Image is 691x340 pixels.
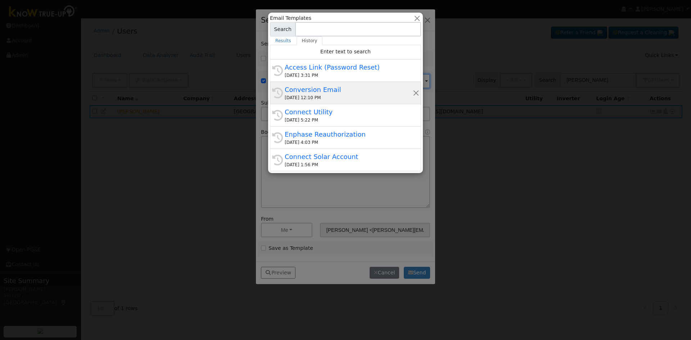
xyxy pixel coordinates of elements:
div: [DATE] 5:22 PM [285,117,413,123]
i: History [272,132,283,143]
i: History [272,110,283,121]
span: Enter text to search [320,49,371,54]
button: Remove this history [413,89,420,97]
div: Access Link (Password Reset) [285,62,413,72]
div: Conversion Email [285,85,413,94]
div: Connect Utility [285,107,413,117]
i: History [272,155,283,165]
span: Email Templates [270,14,311,22]
a: History [297,36,323,45]
div: Connect Solar Account [285,152,413,162]
i: History [272,88,283,98]
div: [DATE] 1:56 PM [285,162,413,168]
div: [DATE] 4:03 PM [285,139,413,146]
div: Enphase Reauthorization [285,129,413,139]
span: Search [270,22,295,36]
div: [DATE] 3:31 PM [285,72,413,79]
i: History [272,65,283,76]
a: Results [270,36,297,45]
div: [DATE] 12:10 PM [285,94,413,101]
